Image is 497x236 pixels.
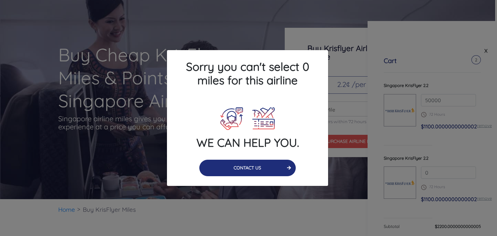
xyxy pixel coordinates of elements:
[167,50,328,97] h4: Sorry you can't select 0 miles for this airline
[199,164,296,171] a: CONTACT US
[220,107,243,130] img: Call
[252,107,275,130] img: Plane Ticket
[167,136,328,149] h4: WE CAN HELP YOU.
[199,160,296,176] button: CONTACT US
